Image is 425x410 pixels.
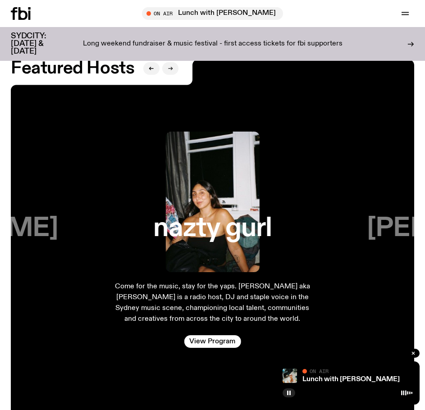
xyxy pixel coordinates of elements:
a: Lunch with [PERSON_NAME] [302,376,400,383]
h3: SYDCITY: [DATE] & [DATE] [11,32,69,55]
button: On AirLunch with [PERSON_NAME] [142,7,283,20]
h2: Featured Hosts [11,60,134,77]
p: Long weekend fundraiser & music festival - first access tickets for fbi supporters [83,40,343,48]
span: On Air [310,368,329,374]
a: View Program [184,335,241,348]
h3: nazty gurl [153,216,272,241]
p: Come for the music, stay for the yaps. [PERSON_NAME] aka [PERSON_NAME] is a radio host, DJ and st... [111,281,313,324]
